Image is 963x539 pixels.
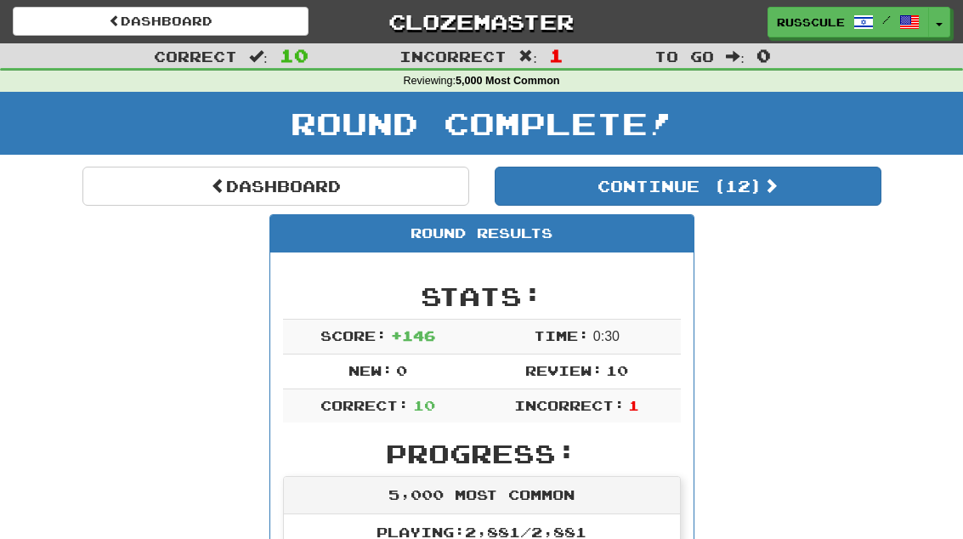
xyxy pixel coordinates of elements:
span: New: [348,362,393,378]
span: 10 [280,45,309,65]
span: 1 [628,397,639,413]
span: 0 [396,362,407,378]
a: russcule / [768,7,929,37]
span: Incorrect: [514,397,625,413]
h2: Progress: [283,440,681,468]
button: Continue (12) [495,167,881,206]
span: russcule [777,14,845,30]
span: To go [654,48,714,65]
span: + 146 [391,327,435,343]
h1: Round Complete! [6,106,957,140]
h2: Stats: [283,282,681,310]
span: Correct [154,48,237,65]
a: Dashboard [82,167,469,206]
span: Incorrect [399,48,507,65]
span: Review: [525,362,603,378]
div: Round Results [270,215,694,252]
span: Time: [534,327,589,343]
span: 10 [413,397,435,413]
span: : [726,49,745,64]
span: Correct: [320,397,409,413]
span: : [518,49,537,64]
span: 0 : 30 [593,329,620,343]
strong: 5,000 Most Common [456,75,559,87]
span: 1 [549,45,564,65]
a: Dashboard [13,7,309,36]
div: 5,000 Most Common [284,477,680,514]
span: 0 [756,45,771,65]
span: / [882,14,891,26]
span: 10 [606,362,628,378]
span: Score: [320,327,387,343]
span: : [249,49,268,64]
a: Clozemaster [334,7,630,37]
